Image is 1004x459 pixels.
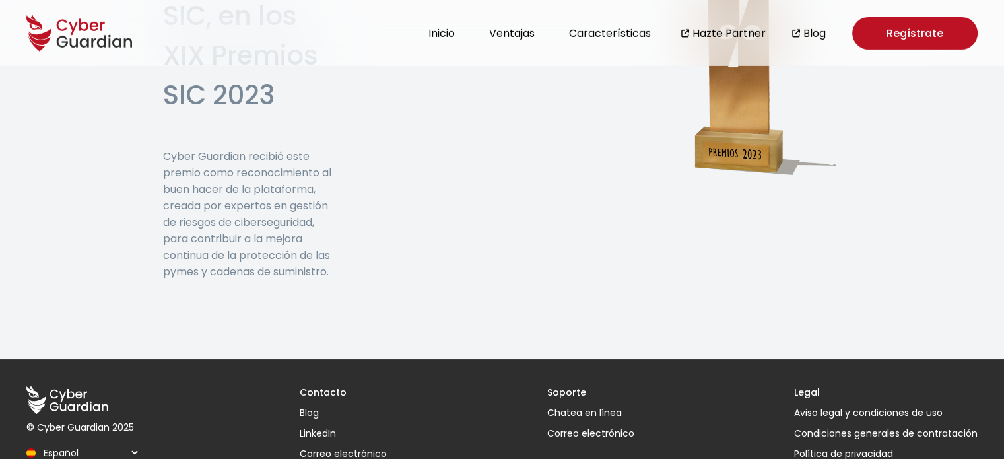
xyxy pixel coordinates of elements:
a: Aviso legal y condiciones de uso [794,406,978,420]
a: Correo electrónico [547,427,634,441]
p: Cyber Guardian recibió este premio como reconocimiento al buen hacer de la plataforma, creada por... [163,148,339,280]
button: Chatea en línea [547,406,634,420]
font: Blog [300,406,319,419]
font: Legal [794,386,820,399]
font: Características [569,26,651,41]
a: Condiciones generales de contratación [794,427,978,441]
font: Chatea en línea [547,406,622,419]
font: © Cyber Guardian 2025 [26,421,134,434]
button: Inicio [424,24,459,42]
font: Blog [803,26,826,41]
font: LinkedIn [300,427,336,440]
a: Blog [803,25,826,42]
a: Blog [300,406,387,420]
a: LinkedIn [300,427,387,441]
button: Características [565,24,655,42]
a: Regístrate [852,17,978,50]
font: Hazte Partner [692,26,766,41]
h3: Contacto [300,386,387,400]
a: Hazte Partner [692,25,766,42]
font: Correo electrónico [547,427,634,440]
h3: Soporte [547,386,634,400]
button: Ventajas [485,24,539,42]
